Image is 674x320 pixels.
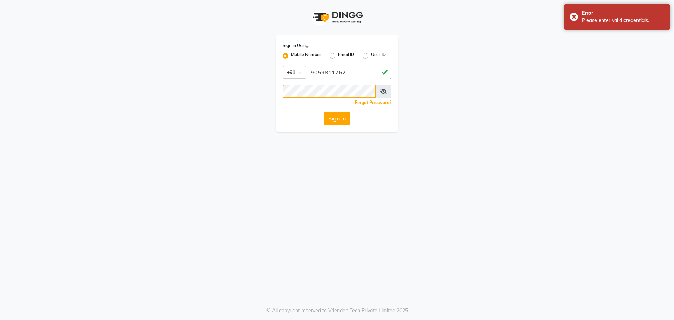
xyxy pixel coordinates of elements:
div: Error [582,9,665,17]
input: Username [283,85,376,98]
label: Email ID [338,52,354,60]
input: Username [306,66,391,79]
label: User ID [371,52,386,60]
a: Forgot Password? [355,100,391,105]
img: logo1.svg [309,7,365,28]
label: Sign In Using: [283,43,309,49]
button: Sign In [324,112,350,125]
div: Please enter valid credentials. [582,17,665,24]
label: Mobile Number [291,52,321,60]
